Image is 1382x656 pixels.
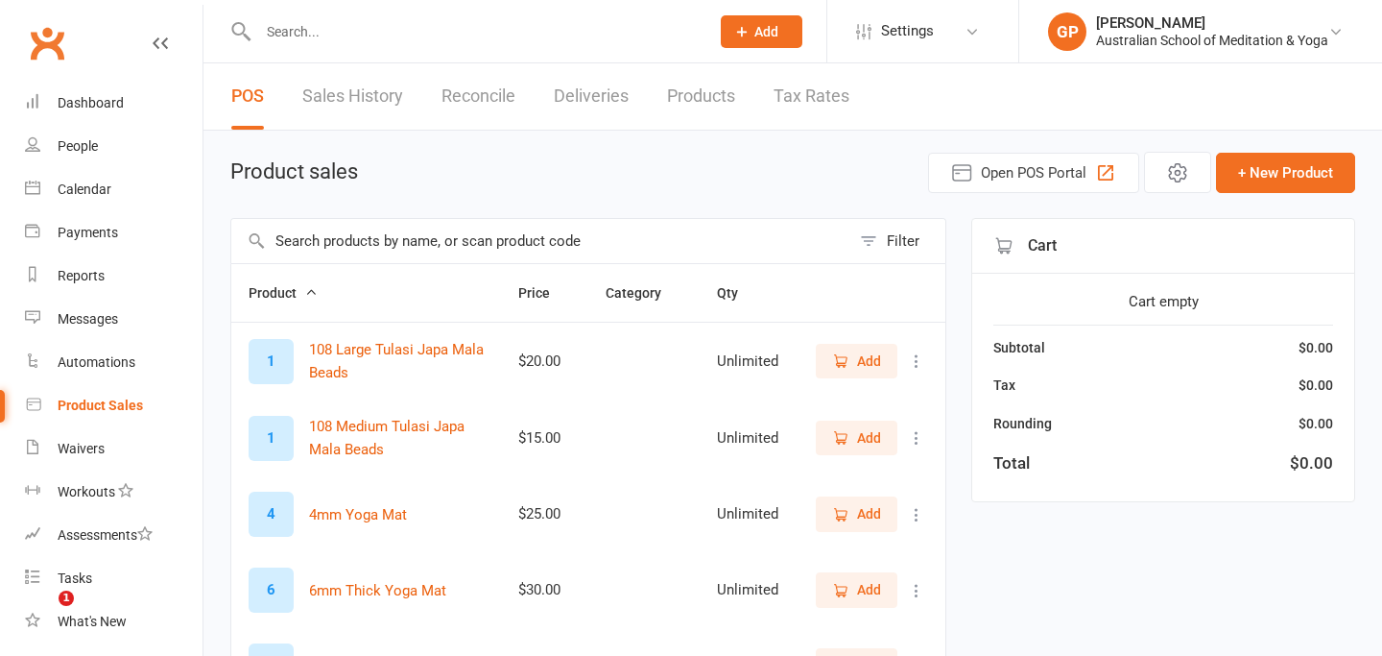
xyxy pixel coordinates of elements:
div: Set product image [249,416,294,461]
a: Waivers [25,427,203,471]
div: Messages [58,311,118,327]
a: Workouts [25,471,203,514]
div: $20.00 [518,353,571,370]
div: Rounding [993,413,1052,434]
div: Filter [887,230,919,253]
div: Total [993,450,1030,476]
span: 1 [59,591,74,606]
a: POS [231,63,264,130]
div: Tasks [58,571,92,586]
button: 6mm Thick Yoga Mat [309,579,446,602]
span: Product [249,285,318,301]
div: Workouts [58,484,115,499]
button: Price [518,281,571,304]
div: $0.00 [1299,413,1333,434]
div: People [58,138,98,154]
a: Payments [25,211,203,255]
div: $25.00 [518,506,571,522]
a: Assessments [25,514,203,557]
a: Deliveries [554,63,629,130]
span: Price [518,285,571,301]
a: Reports [25,255,203,298]
button: Add [816,497,897,531]
span: Add [857,351,881,372]
div: GP [1048,12,1086,51]
div: Calendar [58,182,111,197]
div: Dashboard [58,95,124,110]
div: Unlimited [717,582,778,598]
button: Add [816,344,897,378]
button: Product [249,281,318,304]
div: Unlimited [717,353,778,370]
button: 108 Large Tulasi Japa Mala Beads [309,338,484,384]
div: Cart empty [993,290,1333,313]
a: Products [667,63,735,130]
div: Unlimited [717,430,778,447]
div: $15.00 [518,430,571,447]
a: Calendar [25,168,203,211]
div: Tax [993,375,1015,396]
button: Open POS Portal [928,153,1139,193]
span: Qty [717,285,759,301]
div: $30.00 [518,582,571,598]
div: Cart [972,219,1354,274]
div: $0.00 [1299,337,1333,358]
div: Waivers [58,441,105,456]
input: Search products by name, or scan product code [231,219,850,263]
span: Settings [881,10,934,53]
h1: Product sales [230,160,358,183]
div: Product Sales [58,398,143,413]
span: Add [857,579,881,600]
span: Add [754,24,778,39]
iframe: Intercom live chat [19,591,65,637]
span: Add [857,427,881,449]
div: $0.00 [1290,450,1333,476]
div: Australian School of Meditation & Yoga [1096,32,1328,49]
button: Category [606,281,682,304]
a: Automations [25,341,203,384]
div: Automations [58,354,135,370]
div: Payments [58,225,118,240]
span: Open POS Portal [981,161,1086,184]
div: Set product image [249,492,294,537]
a: Sales History [302,63,403,130]
a: Dashboard [25,82,203,125]
span: Add [857,503,881,524]
button: + New Product [1216,153,1355,193]
div: [PERSON_NAME] [1096,14,1328,32]
button: Filter [850,219,945,263]
a: Product Sales [25,384,203,427]
a: What's New [25,600,203,644]
div: Assessments [58,527,153,543]
div: What's New [58,614,127,629]
div: Reports [58,268,105,283]
span: Category [606,285,682,301]
div: $0.00 [1299,375,1333,396]
a: People [25,125,203,168]
div: Unlimited [717,506,778,522]
div: Subtotal [993,337,1045,358]
button: 108 Medium Tulasi Japa Mala Beads [309,415,484,461]
div: Set product image [249,568,294,613]
a: Reconcile [441,63,515,130]
a: Tax Rates [774,63,849,130]
div: Set product image [249,339,294,384]
a: Messages [25,298,203,341]
button: Add [816,572,897,607]
button: Add [721,15,802,48]
a: Clubworx [23,19,71,67]
button: Qty [717,281,759,304]
button: 4mm Yoga Mat [309,503,407,526]
button: Add [816,421,897,455]
a: Tasks [25,557,203,600]
input: Search... [252,18,696,45]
